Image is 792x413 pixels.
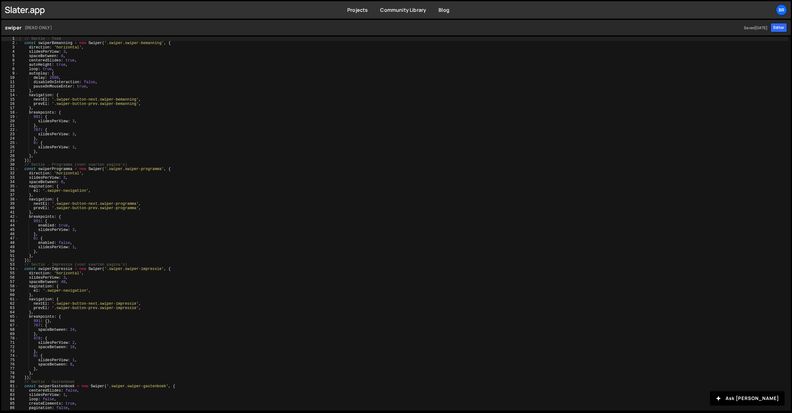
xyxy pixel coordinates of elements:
div: 85 [1,402,19,406]
div: 75 [1,358,19,362]
button: Ask [PERSON_NAME] [710,391,785,406]
div: 61 [1,297,19,302]
div: 59 [1,289,19,293]
div: 15 [1,97,19,102]
div: 71 [1,341,19,345]
div: 66 [1,319,19,323]
div: Saved [741,25,767,30]
div: 57 [1,280,19,284]
div: 55 [1,271,19,276]
div: 79 [1,375,19,380]
div: 38 [1,197,19,202]
div: 6 [1,58,19,63]
div: 8 [1,67,19,71]
div: 42 [1,215,19,219]
div: 76 [1,362,19,367]
div: 27 [1,150,19,154]
div: 52 [1,258,19,263]
div: 62 [1,302,19,306]
div: 20 [1,119,19,123]
div: 72 [1,345,19,349]
div: 65 [1,315,19,319]
div: 34 [1,180,19,184]
div: 81 [1,384,19,388]
div: 53 [1,263,19,267]
div: 56 [1,276,19,280]
div: 48 [1,241,19,245]
div: 31 [1,167,19,171]
div: 19 [1,115,19,119]
div: 60 [1,293,19,297]
div: 37 [1,193,19,197]
div: 50 [1,249,19,254]
div: 9 [1,71,19,76]
div: 17 [1,106,19,110]
div: 73 [1,349,19,354]
div: 82 [1,388,19,393]
div: 63 [1,306,19,310]
div: 74 [1,354,19,358]
div: 80 [1,380,19,384]
div: 45 [1,228,19,232]
div: 36 [1,189,19,193]
div: 33 [1,176,19,180]
div: 2 [1,41,19,45]
a: Blog [439,7,449,13]
div: 18 [1,110,19,115]
div: 43 [1,219,19,223]
div: 23 [1,132,19,137]
div: 22 [1,128,19,132]
div: 58 [1,284,19,289]
a: Editor [771,23,787,32]
a: Br [776,4,787,16]
div: 83 [1,393,19,397]
div: 69 [1,332,19,336]
div: 78 [1,371,19,375]
div: 7 [1,63,19,67]
div: 29 [1,158,19,163]
div: 1 [1,37,19,41]
div: 44 [1,223,19,228]
div: 35 [1,184,19,189]
div: 16 [1,102,19,106]
div: 40 [1,206,19,210]
div: 28 [1,154,19,158]
div: 54 [1,267,19,271]
div: 51 [1,254,19,258]
div: 64 [1,310,19,315]
div: 30 [1,163,19,167]
div: 3 [1,45,19,50]
div: 41 [1,210,19,215]
div: 86 [1,406,19,410]
h1: swiper [5,24,767,31]
div: [DATE] [755,25,767,30]
div: 4 [1,50,19,54]
div: 14 [1,93,19,97]
div: 25 [1,141,19,145]
div: 5 [1,54,19,58]
div: 68 [1,328,19,332]
a: Community Library [380,7,426,13]
div: 49 [1,245,19,249]
div: 77 [1,367,19,371]
div: 12 [1,84,19,89]
div: 32 [1,171,19,176]
div: 10 [1,76,19,80]
a: Projects [347,7,368,13]
div: 11 [1,80,19,84]
div: 47 [1,236,19,241]
div: 39 [1,202,19,206]
div: 13 [1,89,19,93]
div: 21 [1,123,19,128]
div: 26 [1,145,19,150]
div: 24 [1,137,19,141]
div: 46 [1,232,19,236]
div: 84 [1,397,19,402]
div: 67 [1,323,19,328]
small: (READ ONLY) [25,24,52,31]
div: 70 [1,336,19,341]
